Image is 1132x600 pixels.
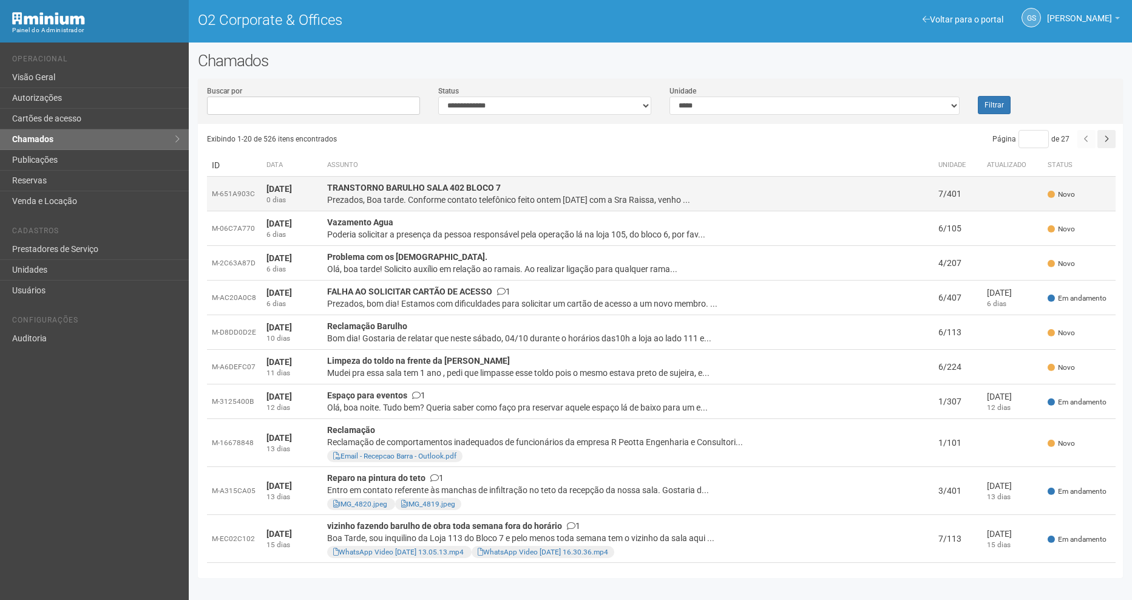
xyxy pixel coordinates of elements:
[327,194,929,206] div: Prezados, Boa tarde. Conforme contato telefônico feito ontem [DATE] com a Sra Raissa, venho ...
[198,52,1123,70] h2: Chamados
[1048,534,1107,545] span: Em andamento
[1043,154,1116,177] th: Status
[567,521,580,531] span: 1
[207,419,262,467] td: M-16678848
[934,315,982,350] td: 6/113
[934,281,982,315] td: 6/407
[266,230,317,240] div: 6 dias
[266,264,317,274] div: 6 dias
[333,500,387,508] a: IMG_4820.jpeg
[12,25,180,36] div: Painel do Administrador
[327,263,929,275] div: Olá, boa tarde! Solicito auxílio em relação ao ramais. Ao realizar ligação para qualquer rama...
[266,481,292,491] strong: [DATE]
[266,392,292,401] strong: [DATE]
[1022,8,1041,27] a: GS
[497,287,510,296] span: 1
[198,12,651,28] h1: O2 Corporate & Offices
[327,321,407,331] strong: Reclamação Barulho
[207,211,262,246] td: M-06C7A770
[923,15,1003,24] a: Voltar para o portal
[478,548,608,556] a: WhatsApp Video [DATE] 16.30.36.mp4
[1048,363,1075,373] span: Novo
[207,515,262,563] td: M-EC02C102
[266,195,317,205] div: 0 dias
[992,135,1069,143] span: Página de 27
[934,384,982,419] td: 1/307
[333,548,464,556] a: WhatsApp Video [DATE] 13.05.13.mp4
[1048,293,1107,304] span: Em andamento
[987,403,1011,412] span: 12 dias
[1048,438,1075,449] span: Novo
[1047,2,1112,23] span: Gabriela Souza
[327,356,510,366] strong: Limpeza do toldo na frente da [PERSON_NAME]
[266,433,292,443] strong: [DATE]
[1048,224,1075,234] span: Novo
[430,473,444,483] span: 1
[327,217,393,227] strong: Vazamento Agua
[934,177,982,211] td: 7/401
[266,540,317,550] div: 15 dias
[327,425,375,435] strong: Reclamação
[266,288,292,298] strong: [DATE]
[266,322,292,332] strong: [DATE]
[1048,486,1107,497] span: Em andamento
[266,299,317,309] div: 6 dias
[207,467,262,515] td: M-A315CA05
[207,563,262,598] td: M-7AD7D868
[266,253,292,263] strong: [DATE]
[982,154,1043,177] th: Atualizado
[207,154,262,177] td: ID
[987,540,1011,549] span: 15 dias
[207,281,262,315] td: M-AC20A0C8
[1048,259,1075,269] span: Novo
[934,246,982,281] td: 4/207
[327,436,929,448] div: Reclamação de comportamentos inadequados de funcionários da empresa R Peotta Engenharia e Consult...
[266,219,292,228] strong: [DATE]
[934,515,982,563] td: 7/113
[327,390,407,400] strong: Espaço para eventos
[412,390,425,400] span: 1
[262,154,322,177] th: Data
[934,211,982,246] td: 6/105
[327,287,492,296] strong: FALHA AO SOLICITAR CARTÃO DE ACESSO
[327,532,929,544] div: Boa Tarde, sou inquilino da Loja 113 do Bloco 7 e pelo menos toda semana tem o vizinho da sala aq...
[987,493,1011,501] span: 13 dias
[266,184,292,194] strong: [DATE]
[207,246,262,281] td: M-2C63A87D
[1048,328,1075,338] span: Novo
[1047,15,1120,25] a: [PERSON_NAME]
[327,252,487,262] strong: Problema com os [DEMOGRAPHIC_DATA].
[987,390,1038,403] div: [DATE]
[12,12,85,25] img: Minium
[207,86,242,97] label: Buscar por
[934,154,982,177] th: Unidade
[438,86,459,97] label: Status
[327,367,929,379] div: Mudei pra essa sala tem 1 ano , pedi que limpasse esse toldo pois o mesmo estava preto de sujeira...
[12,55,180,67] li: Operacional
[327,401,929,414] div: Olá, boa noite. Tudo bem? Queria saber como faço pra reservar aquele espaço lá de baixo para um e...
[12,227,180,239] li: Cadastros
[266,368,317,378] div: 11 dias
[934,467,982,515] td: 3/401
[207,130,662,148] div: Exibindo 1-20 de 526 itens encontrados
[266,403,317,413] div: 12 dias
[322,154,934,177] th: Assunto
[333,452,456,460] a: Email - Recepcao Barra - Outlook.pdf
[266,529,292,539] strong: [DATE]
[266,333,317,344] div: 10 dias
[1048,189,1075,200] span: Novo
[669,86,696,97] label: Unidade
[327,473,425,483] strong: Reparo na pintura do teto
[987,480,1038,492] div: [DATE]
[987,528,1038,540] div: [DATE]
[266,444,317,454] div: 13 dias
[207,177,262,211] td: M-651A903C
[207,384,262,419] td: M-3125400B
[934,563,982,598] td: 4/202
[327,183,501,193] strong: TRANSTORNO BARULHO SALA 402 BLOCO 7
[934,350,982,384] td: 6/224
[401,500,455,508] a: IMG_4819.jpeg
[978,96,1011,114] button: Filtrar
[327,521,562,531] strong: vizinho fazendo barulho de obra toda semana fora do horário
[207,350,262,384] td: M-A6DEFC07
